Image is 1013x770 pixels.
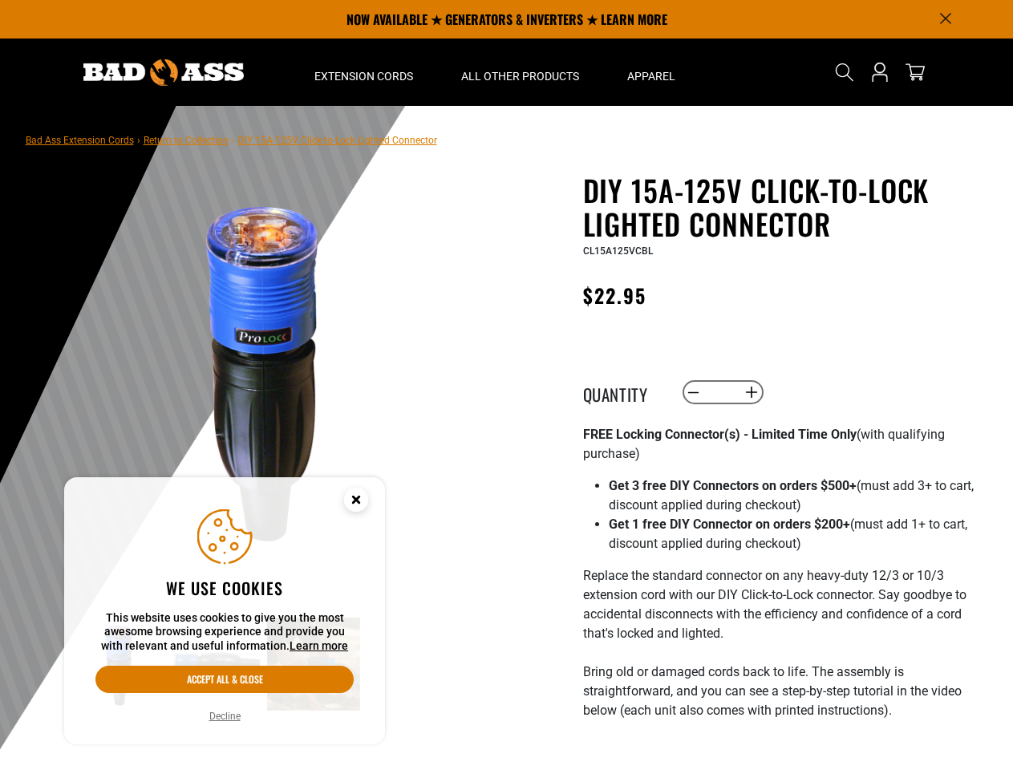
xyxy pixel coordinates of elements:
button: Accept all & close [95,666,354,693]
p: This website uses cookies to give you the most awesome browsing experience and provide you with r... [95,611,354,654]
nav: breadcrumbs [26,130,437,149]
a: Bad Ass Extension Cords [26,135,134,146]
span: All Other Products [461,69,579,83]
span: › [137,135,140,146]
strong: Get 1 free DIY Connector on orders $200+ [609,517,850,532]
aside: Cookie Consent [64,477,385,745]
h2: We use cookies [95,577,354,598]
strong: FREE Locking Connector(s) - Limited Time Only [583,427,857,442]
a: Return to Collection [144,135,229,146]
summary: Search [832,59,857,85]
strong: Get 3 free DIY Connectors on orders $500+ [609,478,857,493]
button: Decline [205,708,245,724]
span: Extension Cords [314,69,413,83]
summary: Apparel [603,38,699,106]
span: (with qualifying purchase) [583,427,945,461]
span: $22.95 [583,281,646,310]
span: › [232,135,235,146]
span: DIY 15A-125V Click-to-Lock Lighted Connector [238,135,437,146]
p: Replace the standard connector on any heavy-duty 12/3 or 10/3 extension cord with our DIY Click-t... [583,566,976,740]
span: (must add 3+ to cart, discount applied during checkout) [609,478,974,513]
span: Apparel [627,69,675,83]
h1: DIY 15A-125V Click-to-Lock Lighted Connector [583,173,976,241]
span: CL15A125VCBL [583,245,653,257]
summary: All Other Products [437,38,603,106]
summary: Extension Cords [290,38,437,106]
a: Learn more [290,639,348,652]
img: Bad Ass Extension Cords [83,59,244,86]
label: Quantity [583,382,663,403]
span: (must add 1+ to cart, discount applied during checkout) [609,517,967,551]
